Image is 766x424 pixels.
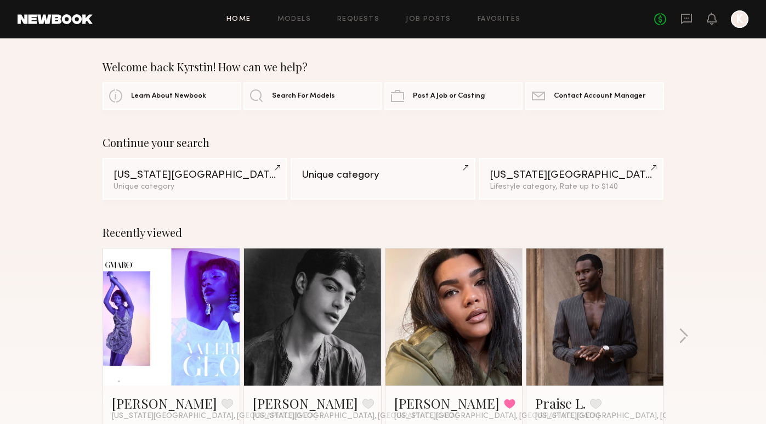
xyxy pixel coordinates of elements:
[413,93,485,100] span: Post A Job or Casting
[554,93,645,100] span: Contact Account Manager
[394,394,500,412] a: [PERSON_NAME]
[272,93,335,100] span: Search For Models
[103,226,664,239] div: Recently viewed
[103,60,664,74] div: Welcome back Kyrstin! How can we help?
[253,412,458,421] span: [US_STATE][GEOGRAPHIC_DATA], [GEOGRAPHIC_DATA]
[535,412,740,421] span: [US_STATE][GEOGRAPHIC_DATA], [GEOGRAPHIC_DATA]
[114,183,276,191] div: Unique category
[103,82,241,110] a: Learn About Newbook
[112,394,217,412] a: [PERSON_NAME]
[243,82,382,110] a: Search For Models
[103,158,287,200] a: [US_STATE][GEOGRAPHIC_DATA]Unique category
[302,170,464,180] div: Unique category
[406,16,451,23] a: Job Posts
[490,170,652,180] div: [US_STATE][GEOGRAPHIC_DATA]
[253,394,358,412] a: [PERSON_NAME]
[131,93,206,100] span: Learn About Newbook
[384,82,523,110] a: Post A Job or Casting
[394,412,599,421] span: [US_STATE][GEOGRAPHIC_DATA], [GEOGRAPHIC_DATA]
[337,16,379,23] a: Requests
[226,16,251,23] a: Home
[103,136,664,149] div: Continue your search
[291,158,475,200] a: Unique category
[478,16,521,23] a: Favorites
[490,183,652,191] div: Lifestyle category, Rate up to $140
[114,170,276,180] div: [US_STATE][GEOGRAPHIC_DATA]
[535,394,586,412] a: Praise L.
[525,82,663,110] a: Contact Account Manager
[112,412,317,421] span: [US_STATE][GEOGRAPHIC_DATA], [GEOGRAPHIC_DATA]
[479,158,663,200] a: [US_STATE][GEOGRAPHIC_DATA]Lifestyle category, Rate up to $140
[731,10,748,28] a: K
[277,16,311,23] a: Models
